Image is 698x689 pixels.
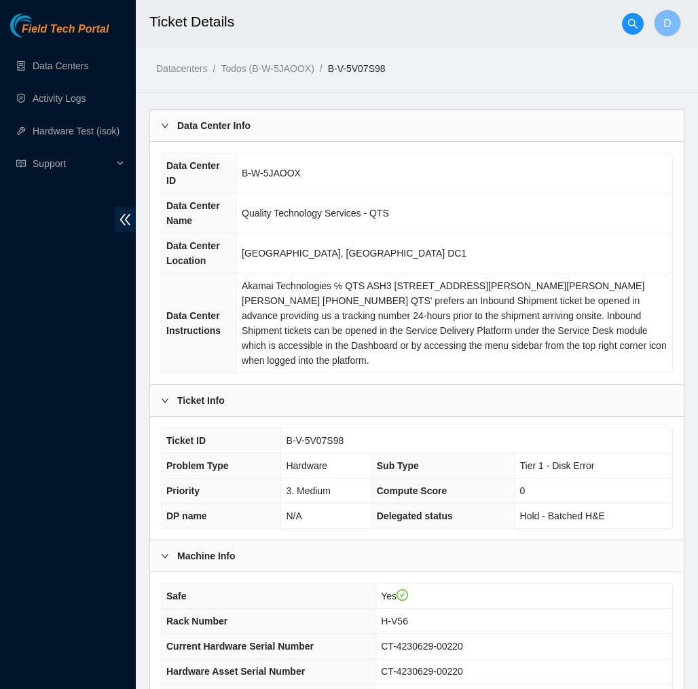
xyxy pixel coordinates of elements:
a: Akamai TechnologiesField Tech Portal [10,24,109,42]
span: double-left [115,207,136,232]
a: Hardware Test (isok) [33,126,120,136]
span: right [161,396,169,405]
img: Akamai Technologies [10,14,69,37]
a: Data Centers [33,60,88,71]
span: Rack Number [166,616,227,627]
div: Ticket Info [150,385,684,416]
span: Priority [166,485,200,496]
a: Datacenters [156,63,207,74]
span: Support [33,150,113,177]
span: search [623,18,643,29]
span: D [663,15,672,32]
span: Compute Score [377,485,447,496]
span: Hold - Batched H&E [520,510,605,521]
span: B-W-5JAOOX [242,168,301,179]
span: / [320,63,323,74]
b: Data Center Info [177,118,251,133]
span: Data Center Instructions [166,310,221,336]
span: H-V56 [381,616,408,627]
span: Tier 1 - Disk Error [520,460,595,471]
span: Hardware Asset Serial Number [166,666,305,677]
span: / [213,63,215,74]
span: Sub Type [377,460,419,471]
span: Hardware [286,460,327,471]
span: Ticket ID [166,435,206,446]
span: Data Center ID [166,160,220,186]
div: Data Center Info [150,110,684,141]
button: D [654,10,681,37]
span: CT-4230629-00220 [381,641,463,652]
span: check-circle [397,589,409,601]
span: DP name [166,510,207,521]
span: Data Center Location [166,240,220,266]
span: CT-4230629-00220 [381,666,463,677]
b: Machine Info [177,548,236,563]
span: Field Tech Portal [22,23,109,36]
a: Activity Logs [33,93,86,104]
span: Safe [166,591,187,601]
span: read [16,159,26,168]
div: Machine Info [150,540,684,572]
span: [GEOGRAPHIC_DATA], [GEOGRAPHIC_DATA] DC1 [242,248,466,259]
span: Quality Technology Services - QTS [242,208,389,219]
span: 3. Medium [286,485,330,496]
span: right [161,122,169,130]
span: 0 [520,485,526,496]
span: Current Hardware Serial Number [166,641,314,652]
a: B-V-5V07S98 [328,63,386,74]
span: Problem Type [166,460,229,471]
a: Todos (B-W-5JAOOX) [221,63,314,74]
span: Data Center Name [166,200,220,226]
span: N/A [286,510,301,521]
span: Yes [381,591,408,601]
span: Akamai Technologies ℅ QTS ASH3 [STREET_ADDRESS][PERSON_NAME][PERSON_NAME] [PERSON_NAME] [PHONE_NU... [242,280,667,366]
span: right [161,552,169,560]
button: search [622,13,644,35]
b: Ticket Info [177,393,225,408]
span: B-V-5V07S98 [286,435,344,446]
span: Delegated status [377,510,453,521]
